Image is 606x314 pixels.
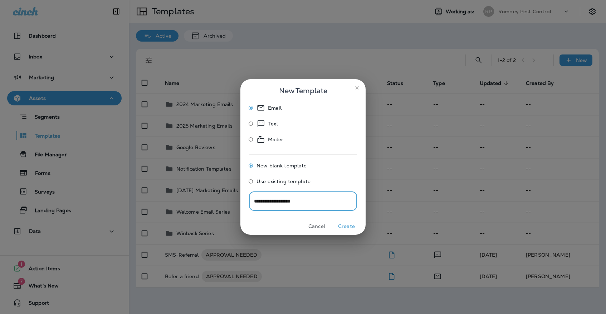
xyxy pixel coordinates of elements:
p: Email [268,104,282,112]
p: Mailer [268,135,283,144]
button: Create [333,221,360,232]
span: New blank template [256,163,307,168]
button: close [351,82,363,94]
span: Use existing template [256,179,311,184]
p: Text [268,119,279,128]
span: New Template [279,85,327,96]
button: Cancel [303,221,330,232]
